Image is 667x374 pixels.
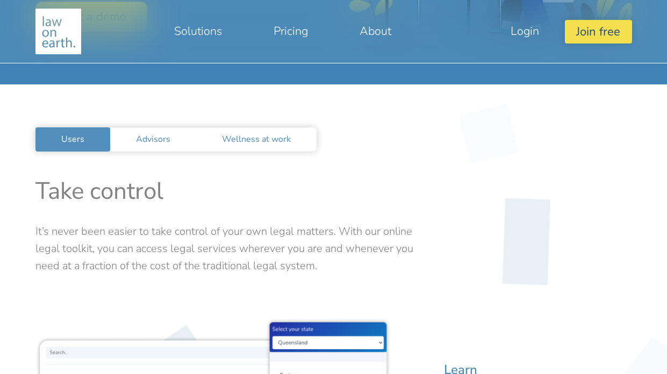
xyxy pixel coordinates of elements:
[35,9,81,54] img: Making legal services accessible to everyone, anywhere, anytime
[248,18,334,44] a: Pricing
[148,18,248,44] a: Solutions
[196,127,317,152] a: Wellness at work
[565,20,632,43] button: Join free
[485,18,565,44] a: Login
[334,18,417,44] a: About
[110,127,196,152] a: Advisors
[35,177,632,206] h2: Take control
[35,127,110,152] a: Users
[27,223,425,275] div: It’s never been easier to take control of your own legal matters. With our online legal toolkit, ...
